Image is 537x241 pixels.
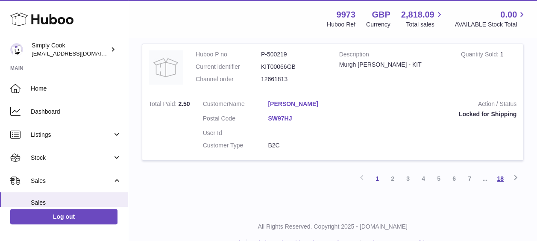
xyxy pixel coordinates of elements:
strong: Total Paid [149,100,178,109]
div: Huboo Ref [327,21,355,29]
dt: Current identifier [196,63,261,71]
span: Listings [31,131,112,139]
a: 1 [370,171,385,186]
a: 5 [431,171,446,186]
dt: Channel order [196,75,261,83]
td: 1 [455,44,523,94]
p: All Rights Reserved. Copyright 2025 - [DOMAIN_NAME] [135,223,530,231]
a: 18 [493,171,508,186]
a: 0.00 AVAILABLE Stock Total [455,9,527,29]
div: Simply Cook [32,41,109,58]
img: no-photo.jpg [149,50,183,85]
span: 2,818.09 [401,9,434,21]
dd: P-500219 [261,50,326,59]
dt: User Id [203,129,268,137]
span: 2.50 [178,100,190,107]
dd: KIT00066GB [261,63,326,71]
dt: Huboo P no [196,50,261,59]
span: Sales [31,199,121,207]
span: AVAILABLE Stock Total [455,21,527,29]
a: SW97HJ [268,115,333,123]
a: [PERSON_NAME] [268,100,333,108]
dt: Customer Type [203,141,268,150]
a: 2,818.09 Total sales [401,9,444,29]
strong: GBP [372,9,390,21]
span: ... [477,171,493,186]
a: 6 [446,171,462,186]
a: 3 [400,171,416,186]
a: 2 [385,171,400,186]
span: Dashboard [31,108,121,116]
span: Home [31,85,121,93]
span: Total sales [406,21,444,29]
strong: Description [339,50,448,61]
a: Log out [10,209,117,224]
div: Currency [366,21,390,29]
img: internalAdmin-9973@internal.huboo.com [10,43,23,56]
dt: Postal Code [203,115,268,125]
span: Customer [203,100,229,107]
strong: Quantity Sold [461,51,500,60]
span: Sales [31,177,112,185]
a: 4 [416,171,431,186]
strong: Action / Status [346,100,516,110]
span: [EMAIL_ADDRESS][DOMAIN_NAME] [32,50,126,57]
a: 7 [462,171,477,186]
span: Stock [31,154,112,162]
dd: B2C [268,141,333,150]
strong: 9973 [336,9,355,21]
dt: Name [203,100,268,110]
div: Murgh [PERSON_NAME] - KIT [339,61,448,69]
span: 0.00 [500,9,517,21]
div: Locked for Shipping [346,110,516,118]
dd: 12661813 [261,75,326,83]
